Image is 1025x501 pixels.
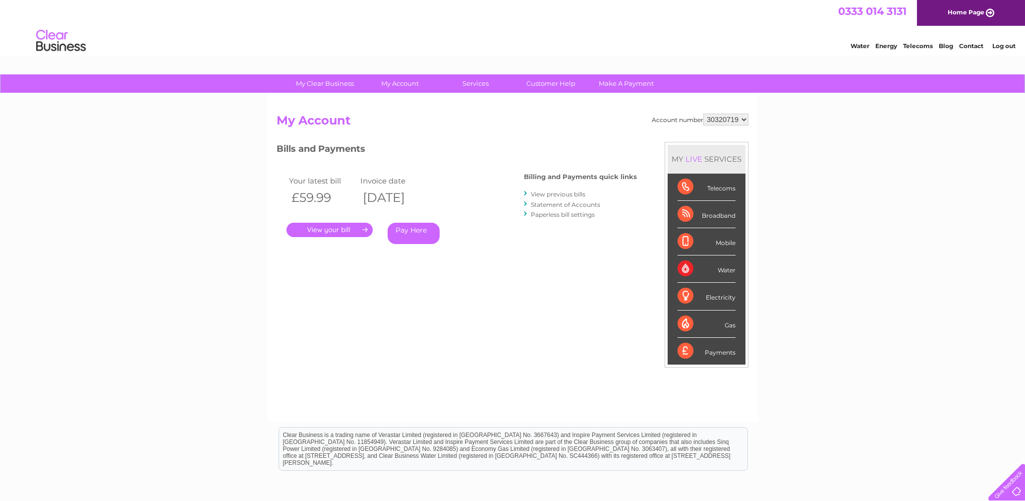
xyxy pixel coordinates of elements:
[359,74,441,93] a: My Account
[959,42,983,50] a: Contact
[678,311,736,338] div: Gas
[678,283,736,310] div: Electricity
[36,26,86,56] img: logo.png
[678,201,736,228] div: Broadband
[279,5,747,48] div: Clear Business is a trading name of Verastar Limited (registered in [GEOGRAPHIC_DATA] No. 3667643...
[358,174,429,188] td: Invoice date
[678,174,736,201] div: Telecoms
[585,74,667,93] a: Make A Payment
[652,114,748,125] div: Account number
[524,173,637,181] h4: Billing and Payments quick links
[531,201,600,208] a: Statement of Accounts
[678,228,736,255] div: Mobile
[851,42,869,50] a: Water
[678,338,736,365] div: Payments
[903,42,933,50] a: Telecoms
[358,188,429,208] th: [DATE]
[875,42,897,50] a: Energy
[277,142,637,159] h3: Bills and Payments
[286,223,373,237] a: .
[388,223,440,244] a: Pay Here
[531,190,585,198] a: View previous bills
[510,74,592,93] a: Customer Help
[668,145,745,173] div: MY SERVICES
[531,211,595,218] a: Paperless bill settings
[939,42,953,50] a: Blog
[286,174,358,188] td: Your latest bill
[284,74,366,93] a: My Clear Business
[286,188,358,208] th: £59.99
[992,42,1016,50] a: Log out
[435,74,516,93] a: Services
[838,5,907,17] a: 0333 014 3131
[683,154,704,164] div: LIVE
[277,114,748,132] h2: My Account
[678,255,736,283] div: Water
